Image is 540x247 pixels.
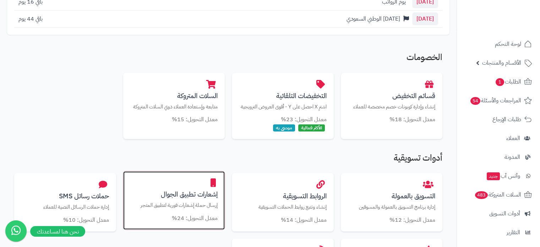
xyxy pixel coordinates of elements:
a: العملاء [461,130,536,147]
p: إنشاء وإدارة كوبونات خصم مخصصة للعملاء [348,103,436,111]
a: التسويق بالعمولةإدارة برنامج التسويق بالعمولة والمسوقين معدل التحويل: 12% [341,173,443,231]
h3: حملات رسائل SMS [21,192,109,200]
a: وآتس آبجديد [461,167,536,184]
small: معدل التحويل: 18% [389,115,435,124]
small: معدل التحويل: 15% [172,115,218,124]
h3: السلات المتروكة [130,92,218,100]
p: إنشاء وتتبع روابط الحملات التسويقية [239,203,327,211]
a: التخفيضات التلقائيةاشترِ X احصل على Y - أقوى العروض الترويجية معدل التحويل: 23% الأكثر فعالية موص... [232,73,334,139]
small: معدل التحويل: 10% [63,216,109,224]
a: طلبات الإرجاع [461,111,536,128]
a: المدونة [461,149,536,166]
span: الطلبات [495,77,521,87]
p: إدارة برنامج التسويق بالعمولة والمسوقين [348,203,436,211]
h3: التسويق بالعمولة [348,192,436,200]
p: إرسال حملة إشعارات فورية لتطبيق المتجر [130,202,218,209]
span: المدونة [504,152,520,162]
span: العملاء [506,133,520,143]
h3: التخفيضات التلقائية [239,92,327,100]
a: الروابط التسويقيةإنشاء وتتبع روابط الحملات التسويقية معدل التحويل: 14% [232,173,334,231]
a: قسائم التخفيضإنشاء وإدارة كوبونات خصم مخصصة للعملاء معدل التحويل: 18% [341,73,443,131]
span: جديد [487,172,500,180]
span: [DATE] [412,12,438,25]
small: معدل التحويل: 23% [281,115,327,124]
p: اشترِ X احصل على Y - أقوى العروض الترويجية [239,103,327,111]
a: أدوات التسويق [461,205,536,222]
h3: إشعارات تطبيق الجوال [130,190,218,198]
span: طلبات الإرجاع [492,114,521,124]
span: وآتس آب [486,171,520,181]
a: المراجعات والأسئلة54 [461,92,536,109]
p: متابعة وإستعادة العملاء ذوي السلات المتروكة [130,103,218,111]
span: الأكثر فعالية [298,124,325,132]
a: حملات رسائل SMSإدارة حملات الرسائل النصية للعملاء معدل التحويل: 10% [14,173,116,231]
span: لوحة التحكم [495,39,521,49]
span: [DATE] الوطني السعودي [347,15,400,23]
span: 483 [475,191,488,199]
a: السلات المتروكة483 [461,186,536,203]
span: أدوات التسويق [489,209,520,219]
span: 1 [496,78,504,86]
p: إدارة حملات الرسائل النصية للعملاء [21,203,109,211]
small: معدل التحويل: 12% [389,216,435,224]
h2: الخصومات [14,53,442,65]
a: الطلبات1 [461,73,536,90]
span: الأقسام والمنتجات [482,58,521,68]
a: التقارير [461,224,536,241]
img: logo-2.png [492,18,533,33]
small: معدل التحويل: 14% [281,216,327,224]
span: المراجعات والأسئلة [470,96,521,106]
h3: قسائم التخفيض [348,92,436,100]
span: موصى به [273,124,295,132]
a: السلات المتروكةمتابعة وإستعادة العملاء ذوي السلات المتروكة معدل التحويل: 15% [123,73,225,131]
h3: الروابط التسويقية [239,192,327,200]
span: التقارير [507,227,520,237]
small: معدل التحويل: 24% [172,214,218,222]
span: السلات المتروكة [474,190,521,200]
h2: أدوات تسويقية [14,153,442,166]
a: إشعارات تطبيق الجوالإرسال حملة إشعارات فورية لتطبيق المتجر معدل التحويل: 24% [123,171,225,230]
span: باقي 44 يوم [18,15,43,23]
span: 54 [470,97,480,105]
a: لوحة التحكم [461,36,536,53]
